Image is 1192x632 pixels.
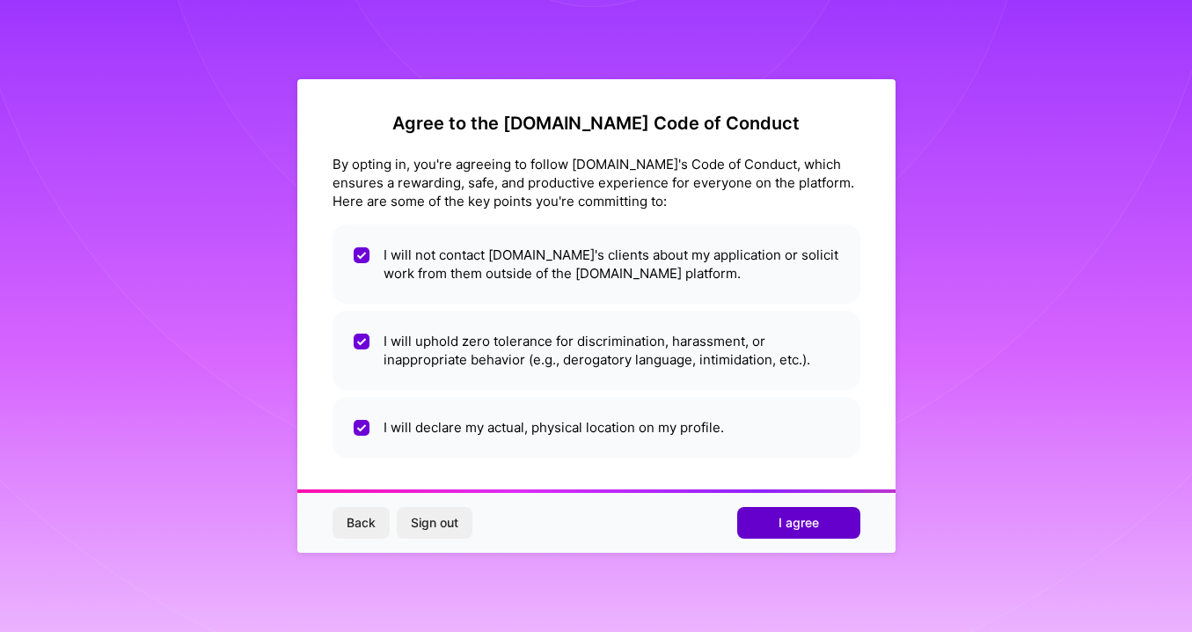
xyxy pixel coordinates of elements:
div: By opting in, you're agreeing to follow [DOMAIN_NAME]'s Code of Conduct, which ensures a rewardin... [333,155,860,210]
li: I will not contact [DOMAIN_NAME]'s clients about my application or solicit work from them outside... [333,224,860,304]
li: I will uphold zero tolerance for discrimination, harassment, or inappropriate behavior (e.g., der... [333,311,860,390]
button: Sign out [397,507,472,539]
span: Back [347,514,376,532]
li: I will declare my actual, physical location on my profile. [333,397,860,458]
button: Back [333,507,390,539]
span: I agree [779,514,819,532]
span: Sign out [411,514,458,532]
button: I agree [737,507,860,539]
h2: Agree to the [DOMAIN_NAME] Code of Conduct [333,113,860,134]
